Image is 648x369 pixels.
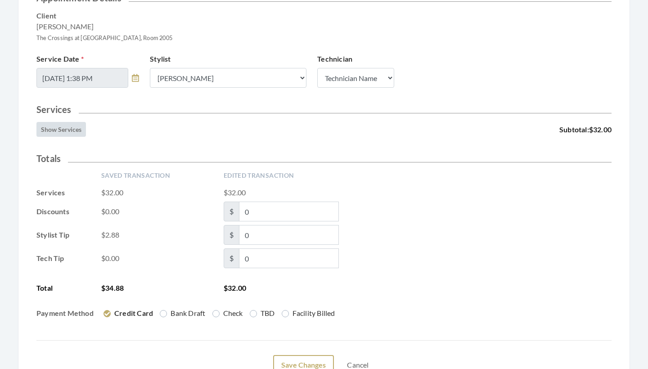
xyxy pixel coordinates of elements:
span: $ [224,248,239,268]
strong: Tech Tip [36,254,64,262]
strong: Discounts [36,207,69,216]
span: $32.00 [589,125,612,134]
strong: Stylist Tip [36,230,69,239]
span: $2.88 [101,229,216,240]
span: Saved Transaction [101,171,216,180]
span: $0.00 [101,206,216,217]
span: [PERSON_NAME] [36,10,172,43]
label: Service Date [36,54,84,64]
button: Show Services [36,122,86,137]
label: TBD [250,308,275,319]
span: Total [36,283,94,293]
label: Technician [317,54,352,64]
span: Payment Method [36,308,94,319]
strong: Services [36,188,65,197]
strong: Client [36,11,56,20]
label: Bank Draft [160,308,205,319]
span: $ [224,202,239,221]
span: Edited Transaction [224,171,294,180]
label: Stylist [150,54,171,64]
span: Subtotal: [559,124,612,135]
input: Select Date [36,68,128,88]
span: $34.88 [101,283,216,293]
label: Facility Billed [282,308,335,319]
span: $0.00 [101,253,216,264]
h2: Totals [36,153,612,164]
span: $32.00 [224,187,246,198]
a: toggle [132,72,139,84]
label: Credit Card [103,308,153,319]
small: The Crossings at [GEOGRAPHIC_DATA], Room 2005 [36,34,172,41]
span: $32.00 [101,187,216,198]
span: $ [224,225,239,245]
h2: Services [36,104,612,115]
span: $32.00 [224,283,246,293]
label: Check [212,308,243,319]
